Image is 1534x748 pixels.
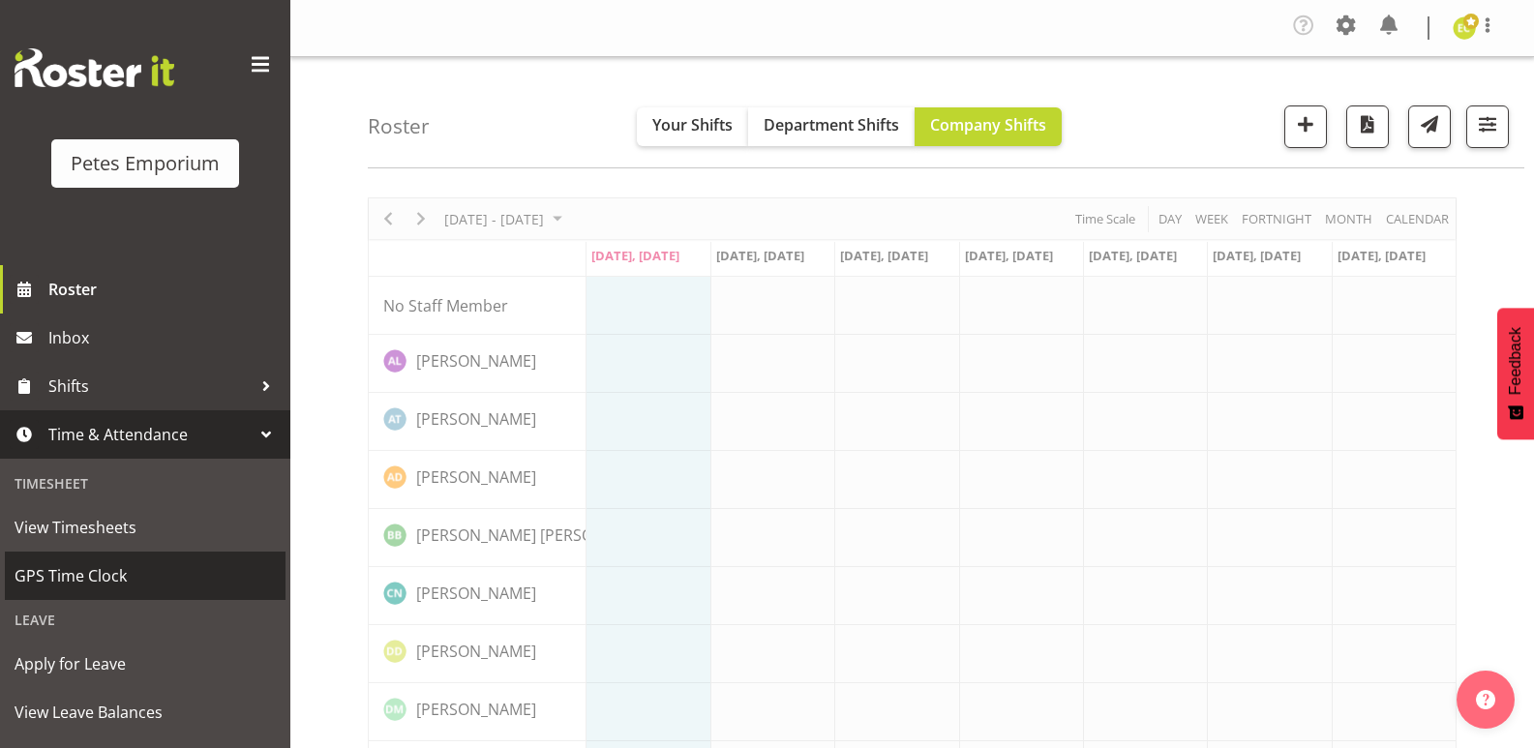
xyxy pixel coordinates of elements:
span: Feedback [1507,327,1524,395]
span: Company Shifts [930,114,1046,135]
span: Roster [48,275,281,304]
span: Apply for Leave [15,649,276,678]
h4: Roster [368,115,430,137]
span: View Leave Balances [15,698,276,727]
span: Time & Attendance [48,420,252,449]
div: Petes Emporium [71,149,220,178]
a: Apply for Leave [5,640,286,688]
a: View Leave Balances [5,688,286,736]
span: Department Shifts [764,114,899,135]
img: help-xxl-2.png [1476,690,1495,709]
span: View Timesheets [15,513,276,542]
button: Filter Shifts [1466,105,1509,148]
button: Download a PDF of the roster according to the set date range. [1346,105,1389,148]
div: Leave [5,600,286,640]
button: Company Shifts [915,107,1062,146]
button: Send a list of all shifts for the selected filtered period to all rostered employees. [1408,105,1451,148]
span: GPS Time Clock [15,561,276,590]
div: Timesheet [5,464,286,503]
img: Rosterit website logo [15,48,174,87]
a: View Timesheets [5,503,286,552]
span: Inbox [48,323,281,352]
span: Shifts [48,372,252,401]
button: Add a new shift [1284,105,1327,148]
button: Your Shifts [637,107,748,146]
span: Your Shifts [652,114,733,135]
a: GPS Time Clock [5,552,286,600]
button: Feedback - Show survey [1497,308,1534,439]
button: Department Shifts [748,107,915,146]
img: emma-croft7499.jpg [1453,16,1476,40]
